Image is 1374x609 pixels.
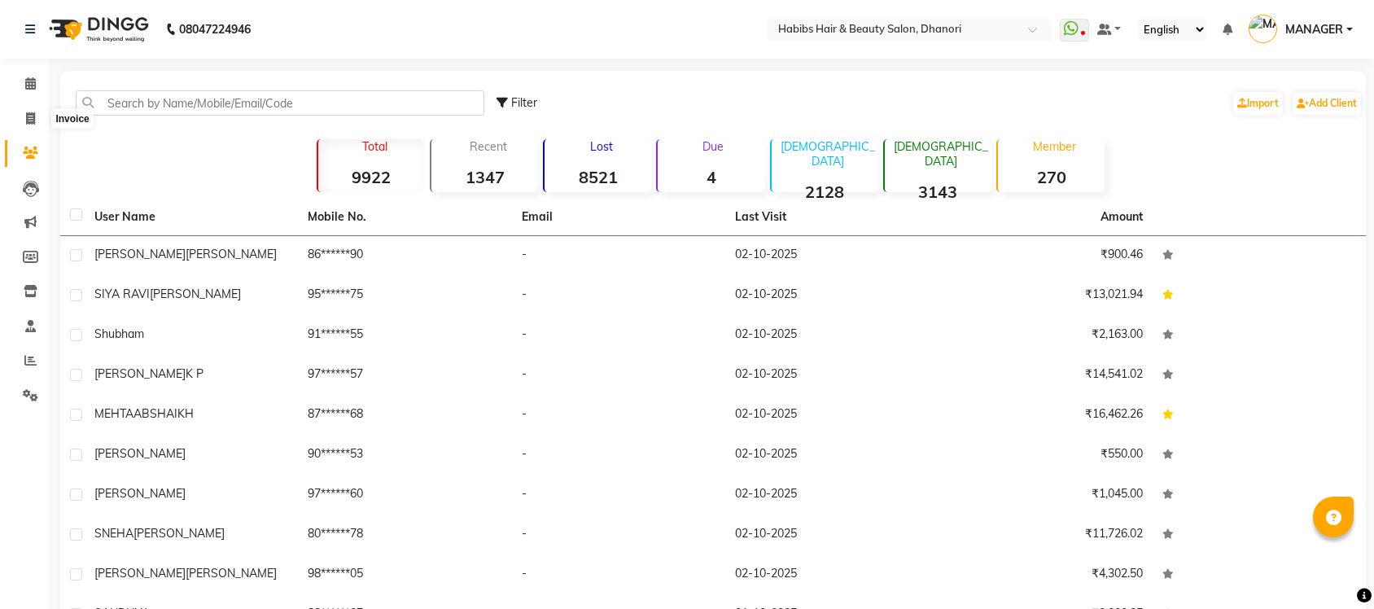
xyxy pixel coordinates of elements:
[94,247,186,261] span: [PERSON_NAME]
[725,356,939,396] td: 02-10-2025
[133,526,225,541] span: [PERSON_NAME]
[725,396,939,436] td: 02-10-2025
[94,486,186,501] span: [PERSON_NAME]
[512,236,725,276] td: -
[725,276,939,316] td: 02-10-2025
[1233,92,1283,115] a: Import
[545,167,651,187] strong: 8521
[725,515,939,555] td: 02-10-2025
[725,199,939,236] th: Last Visit
[76,90,484,116] input: Search by Name/Mobile/Email/Code
[891,139,991,169] p: [DEMOGRAPHIC_DATA]
[1004,139,1105,154] p: Member
[94,406,150,421] span: MEHTAAB
[772,182,878,202] strong: 2128
[94,326,144,341] span: Shubham
[998,167,1105,187] strong: 270
[186,566,277,581] span: [PERSON_NAME]
[725,316,939,356] td: 02-10-2025
[512,276,725,316] td: -
[94,366,186,381] span: [PERSON_NAME]
[325,139,425,154] p: Total
[438,139,538,154] p: Recent
[298,199,511,236] th: Mobile No.
[94,287,150,301] span: SIYA RAVI
[725,475,939,515] td: 02-10-2025
[939,356,1152,396] td: ₹14,541.02
[551,139,651,154] p: Lost
[511,95,537,110] span: Filter
[725,436,939,475] td: 02-10-2025
[885,182,991,202] strong: 3143
[725,236,939,276] td: 02-10-2025
[431,167,538,187] strong: 1347
[939,436,1152,475] td: ₹550.00
[318,167,425,187] strong: 9922
[512,555,725,595] td: -
[1249,15,1277,43] img: MANAGER
[939,555,1152,595] td: ₹4,302.50
[42,7,153,52] img: logo
[186,247,277,261] span: [PERSON_NAME]
[512,316,725,356] td: -
[186,366,203,381] span: K P
[85,199,298,236] th: User Name
[658,167,764,187] strong: 4
[512,356,725,396] td: -
[939,276,1152,316] td: ₹13,021.94
[51,109,93,129] div: Invoice
[512,396,725,436] td: -
[150,287,241,301] span: [PERSON_NAME]
[939,316,1152,356] td: ₹2,163.00
[1293,92,1361,115] a: Add Client
[1091,199,1153,235] th: Amount
[661,139,764,154] p: Due
[778,139,878,169] p: [DEMOGRAPHIC_DATA]
[512,199,725,236] th: Email
[150,406,194,421] span: SHAIKH
[939,396,1152,436] td: ₹16,462.26
[725,555,939,595] td: 02-10-2025
[1306,544,1358,593] iframe: chat widget
[512,436,725,475] td: -
[1285,21,1343,38] span: MANAGER
[939,236,1152,276] td: ₹900.46
[94,566,186,581] span: [PERSON_NAME]
[94,526,133,541] span: SNEHA
[939,515,1152,555] td: ₹11,726.02
[512,475,725,515] td: -
[512,515,725,555] td: -
[179,7,251,52] b: 08047224946
[939,475,1152,515] td: ₹1,045.00
[94,446,186,461] span: [PERSON_NAME]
